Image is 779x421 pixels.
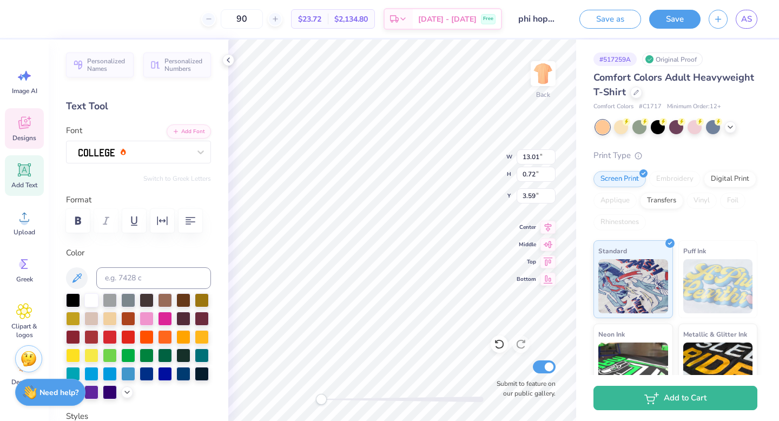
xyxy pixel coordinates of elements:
span: Image AI [12,87,37,95]
input: – – [221,9,263,29]
span: $23.72 [298,14,321,25]
img: Back [532,63,554,84]
span: Decorate [11,378,37,386]
span: Free [483,15,493,23]
span: Personalized Numbers [164,57,204,73]
div: # 517259A [593,52,637,66]
div: Digital Print [704,171,756,187]
span: Metallic & Glitter Ink [683,328,747,340]
div: Original Proof [642,52,703,66]
span: Add Text [11,181,37,189]
span: Comfort Colors [593,102,633,111]
span: Clipart & logos [6,322,42,339]
strong: Need help? [39,387,78,398]
img: Puff Ink [683,259,753,313]
button: Switch to Greek Letters [143,174,211,183]
img: Metallic & Glitter Ink [683,343,753,397]
span: Center [517,223,536,232]
div: Screen Print [593,171,646,187]
button: Save as [579,10,641,29]
span: Greek [16,275,33,284]
span: $2,134.80 [334,14,368,25]
img: Neon Ink [598,343,668,397]
button: Personalized Names [66,52,134,77]
span: Personalized Names [87,57,127,73]
span: Top [517,258,536,266]
div: Back [536,90,550,100]
img: Standard [598,259,668,313]
span: Puff Ink [683,245,706,256]
input: e.g. 7428 c [96,267,211,289]
input: Untitled Design [510,8,563,30]
label: Submit to feature on our public gallery. [491,379,556,398]
label: Color [66,247,211,259]
span: Designs [12,134,36,142]
div: Vinyl [686,193,717,209]
span: Minimum Order: 12 + [667,102,721,111]
label: Format [66,194,211,206]
div: Accessibility label [316,394,327,405]
span: [DATE] - [DATE] [418,14,477,25]
span: Middle [517,240,536,249]
span: Neon Ink [598,328,625,340]
div: Print Type [593,149,757,162]
button: Add to Cart [593,386,757,410]
span: Upload [14,228,35,236]
a: AS [736,10,757,29]
div: Applique [593,193,637,209]
span: Comfort Colors Adult Heavyweight T-Shirt [593,71,754,98]
span: AS [741,13,752,25]
div: Transfers [640,193,683,209]
div: Text Tool [66,99,211,114]
span: # C1717 [639,102,662,111]
label: Font [66,124,82,137]
div: Rhinestones [593,214,646,231]
div: Foil [720,193,745,209]
button: Add Font [167,124,211,139]
button: Personalized Numbers [143,52,211,77]
div: Embroidery [649,171,701,187]
button: Save [649,10,701,29]
span: Bottom [517,275,536,284]
span: Standard [598,245,627,256]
